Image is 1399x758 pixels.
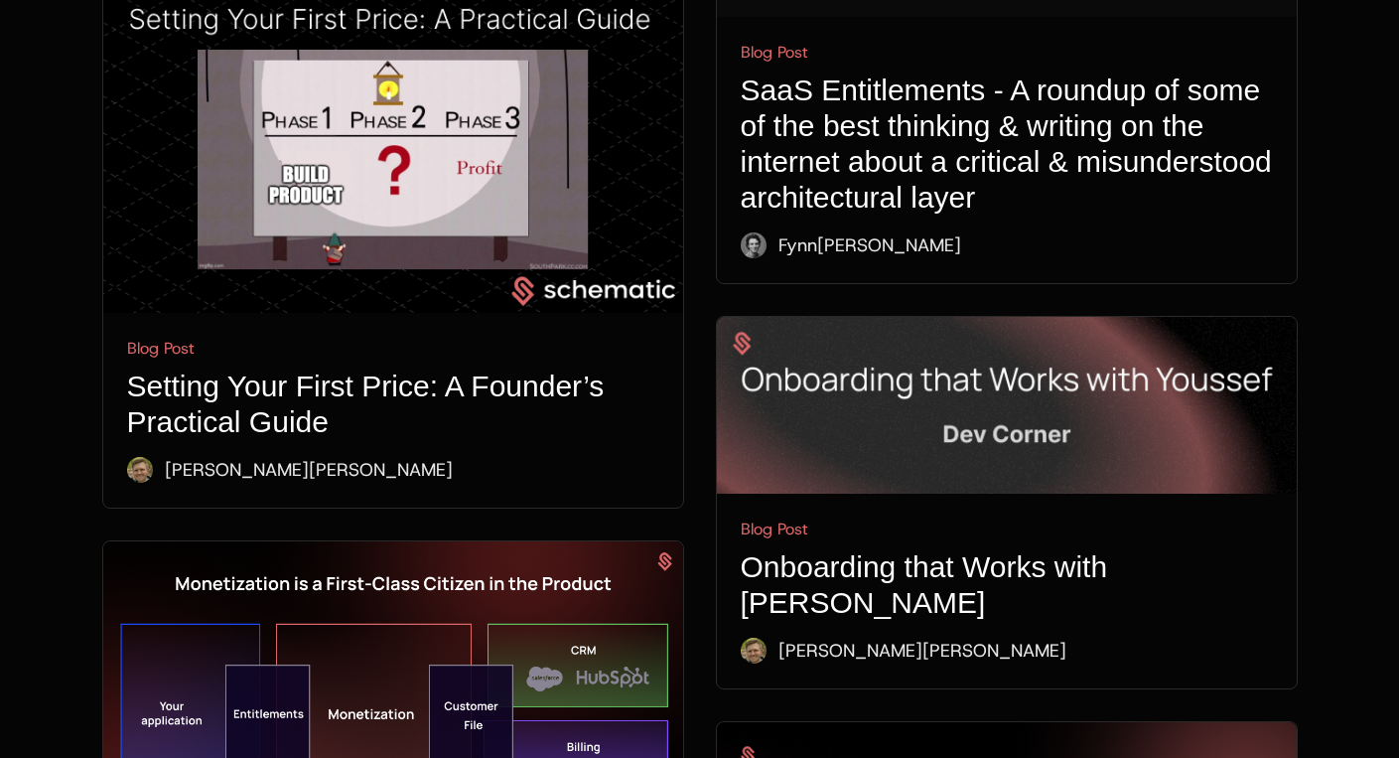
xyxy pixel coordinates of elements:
[741,638,767,664] img: Ryan Echternacht
[778,637,1066,665] div: [PERSON_NAME] [PERSON_NAME]
[165,456,453,484] div: [PERSON_NAME] [PERSON_NAME]
[741,232,767,258] img: fynn
[741,41,1273,65] div: Blog Post
[127,369,659,440] h1: Setting Your First Price: A Founder’s Practical Guide
[741,549,1273,621] h1: Onboarding that Works with [PERSON_NAME]
[127,337,659,361] div: Blog Post
[741,518,1273,541] div: Blog Post
[127,457,153,483] img: Ryan Echternacht
[717,317,1297,493] img: Dev Corner - Onboarding that Works
[778,231,961,259] div: Fynn [PERSON_NAME]
[741,73,1273,216] h1: SaaS Entitlements - A roundup of some of the best thinking & writing on the internet about a crit...
[717,317,1297,687] a: Dev Corner - Onboarding that WorksBlog PostOnboarding that Works with [PERSON_NAME]Ryan Echternac...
